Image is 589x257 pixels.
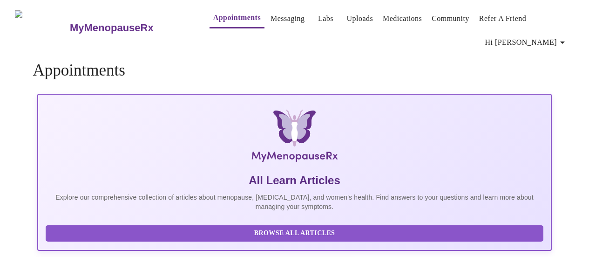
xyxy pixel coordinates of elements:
a: Messaging [271,12,305,25]
p: Explore our comprehensive collection of articles about menopause, [MEDICAL_DATA], and women's hea... [46,193,543,211]
h5: All Learn Articles [46,173,543,188]
h4: Appointments [33,61,556,80]
button: Appointments [210,8,264,28]
span: Browse All Articles [55,228,534,239]
a: Labs [318,12,333,25]
a: Refer a Friend [479,12,527,25]
button: Browse All Articles [46,225,543,242]
span: Hi [PERSON_NAME] [485,36,568,49]
a: MyMenopauseRx [68,12,190,44]
a: Community [432,12,469,25]
img: MyMenopauseRx Logo [15,10,68,45]
a: Appointments [213,11,261,24]
button: Medications [379,9,426,28]
button: Messaging [267,9,308,28]
button: Community [428,9,473,28]
a: Medications [383,12,422,25]
a: Browse All Articles [46,229,545,236]
a: Uploads [347,12,373,25]
button: Labs [311,9,341,28]
h3: MyMenopauseRx [70,22,154,34]
button: Hi [PERSON_NAME] [481,33,572,52]
button: Refer a Friend [475,9,530,28]
img: MyMenopauseRx Logo [123,110,466,166]
button: Uploads [343,9,377,28]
